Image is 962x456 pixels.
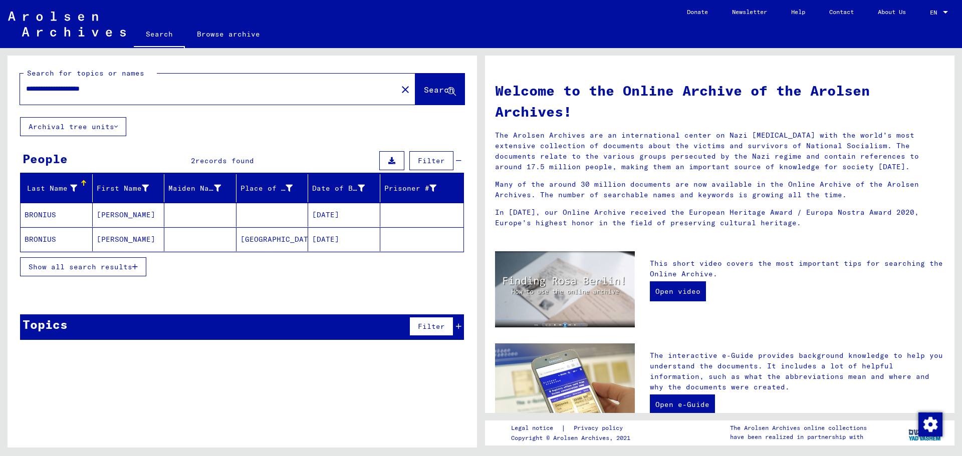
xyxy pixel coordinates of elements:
div: Date of Birth [312,180,380,196]
span: Filter [418,322,445,331]
mat-header-cell: Date of Birth [308,174,380,202]
div: Last Name [25,183,77,194]
span: EN [930,9,941,16]
mat-header-cell: Prisoner # [380,174,464,202]
mat-cell: BRONIUS [21,203,93,227]
p: have been realized in partnership with [730,432,867,441]
span: Show all search results [29,262,132,271]
a: Open e-Guide [650,394,715,414]
p: Many of the around 30 million documents are now available in the Online Archive of the Arolsen Ar... [495,179,944,200]
div: | [511,423,635,433]
span: Filter [418,156,445,165]
mat-header-cell: First Name [93,174,165,202]
img: video.jpg [495,251,635,327]
p: Copyright © Arolsen Archives, 2021 [511,433,635,442]
div: Topics [23,315,68,333]
a: Browse archive [185,22,272,46]
span: 2 [191,156,195,165]
a: Open video [650,281,706,301]
img: eguide.jpg [495,343,635,436]
h1: Welcome to the Online Archive of the Arolsen Archives! [495,80,944,122]
p: The Arolsen Archives online collections [730,423,867,432]
mat-header-cell: Place of Birth [236,174,309,202]
a: Legal notice [511,423,561,433]
p: In [DATE], our Online Archive received the European Heritage Award / Europa Nostra Award 2020, Eu... [495,207,944,228]
div: Maiden Name [168,183,221,194]
mat-cell: [DATE] [308,203,380,227]
div: Prisoner # [384,180,452,196]
mat-cell: [PERSON_NAME] [93,203,165,227]
a: Search [134,22,185,48]
mat-header-cell: Maiden Name [164,174,236,202]
mat-icon: close [399,84,411,96]
img: Arolsen_neg.svg [8,12,126,37]
div: Last Name [25,180,92,196]
div: Prisoner # [384,183,437,194]
mat-label: Search for topics or names [27,69,144,78]
mat-cell: [GEOGRAPHIC_DATA] [236,227,309,251]
img: yv_logo.png [906,420,944,445]
button: Search [415,74,464,105]
mat-header-cell: Last Name [21,174,93,202]
p: The Arolsen Archives are an international center on Nazi [MEDICAL_DATA] with the world’s most ext... [495,130,944,172]
a: Privacy policy [566,423,635,433]
button: Clear [395,79,415,99]
button: Filter [409,151,453,170]
div: First Name [97,180,164,196]
p: This short video covers the most important tips for searching the Online Archive. [650,258,944,279]
span: records found [195,156,254,165]
div: Place of Birth [241,183,293,194]
div: Maiden Name [168,180,236,196]
button: Filter [409,317,453,336]
img: Change consent [918,412,942,436]
mat-cell: [DATE] [308,227,380,251]
div: People [23,150,68,168]
button: Show all search results [20,257,146,276]
div: First Name [97,183,149,194]
span: Search [424,85,454,95]
mat-cell: BRONIUS [21,227,93,251]
p: The interactive e-Guide provides background knowledge to help you understand the documents. It in... [650,350,944,392]
mat-cell: [PERSON_NAME] [93,227,165,251]
div: Date of Birth [312,183,365,194]
button: Archival tree units [20,117,126,136]
div: Place of Birth [241,180,308,196]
